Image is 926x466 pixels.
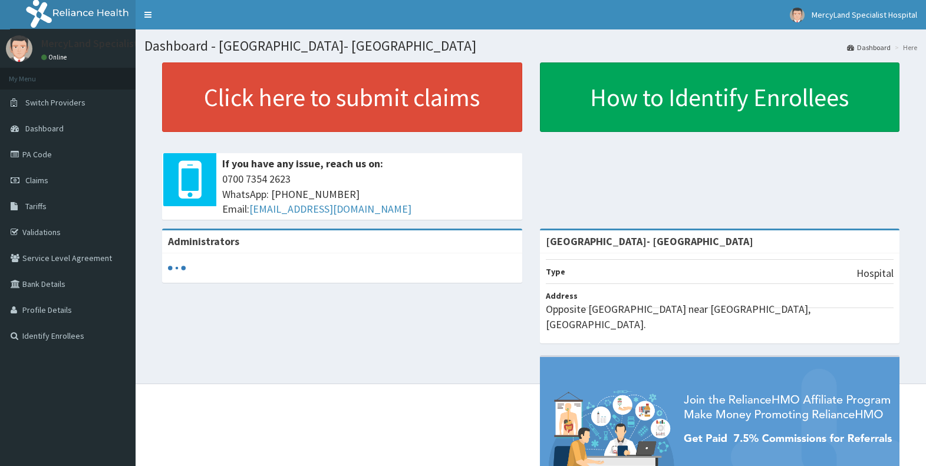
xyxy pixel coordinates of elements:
[812,9,917,20] span: MercyLand Specialist Hospital
[546,234,753,248] strong: [GEOGRAPHIC_DATA]- [GEOGRAPHIC_DATA]
[25,123,64,134] span: Dashboard
[249,202,411,216] a: [EMAIL_ADDRESS][DOMAIN_NAME]
[546,266,565,277] b: Type
[162,62,522,132] a: Click here to submit claims
[892,42,917,52] li: Here
[790,8,805,22] img: User Image
[546,302,894,332] p: Opposite [GEOGRAPHIC_DATA] near [GEOGRAPHIC_DATA], [GEOGRAPHIC_DATA].
[222,157,383,170] b: If you have any issue, reach us on:
[25,201,47,211] span: Tariffs
[25,97,85,108] span: Switch Providers
[847,42,891,52] a: Dashboard
[540,62,900,132] a: How to Identify Enrollees
[41,38,180,49] p: MercyLand Specialist Hospital
[222,171,516,217] span: 0700 7354 2623 WhatsApp: [PHONE_NUMBER] Email:
[856,266,894,281] p: Hospital
[6,35,32,62] img: User Image
[168,259,186,277] svg: audio-loading
[25,175,48,186] span: Claims
[144,38,917,54] h1: Dashboard - [GEOGRAPHIC_DATA]- [GEOGRAPHIC_DATA]
[41,53,70,61] a: Online
[168,234,239,248] b: Administrators
[546,290,578,301] b: Address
